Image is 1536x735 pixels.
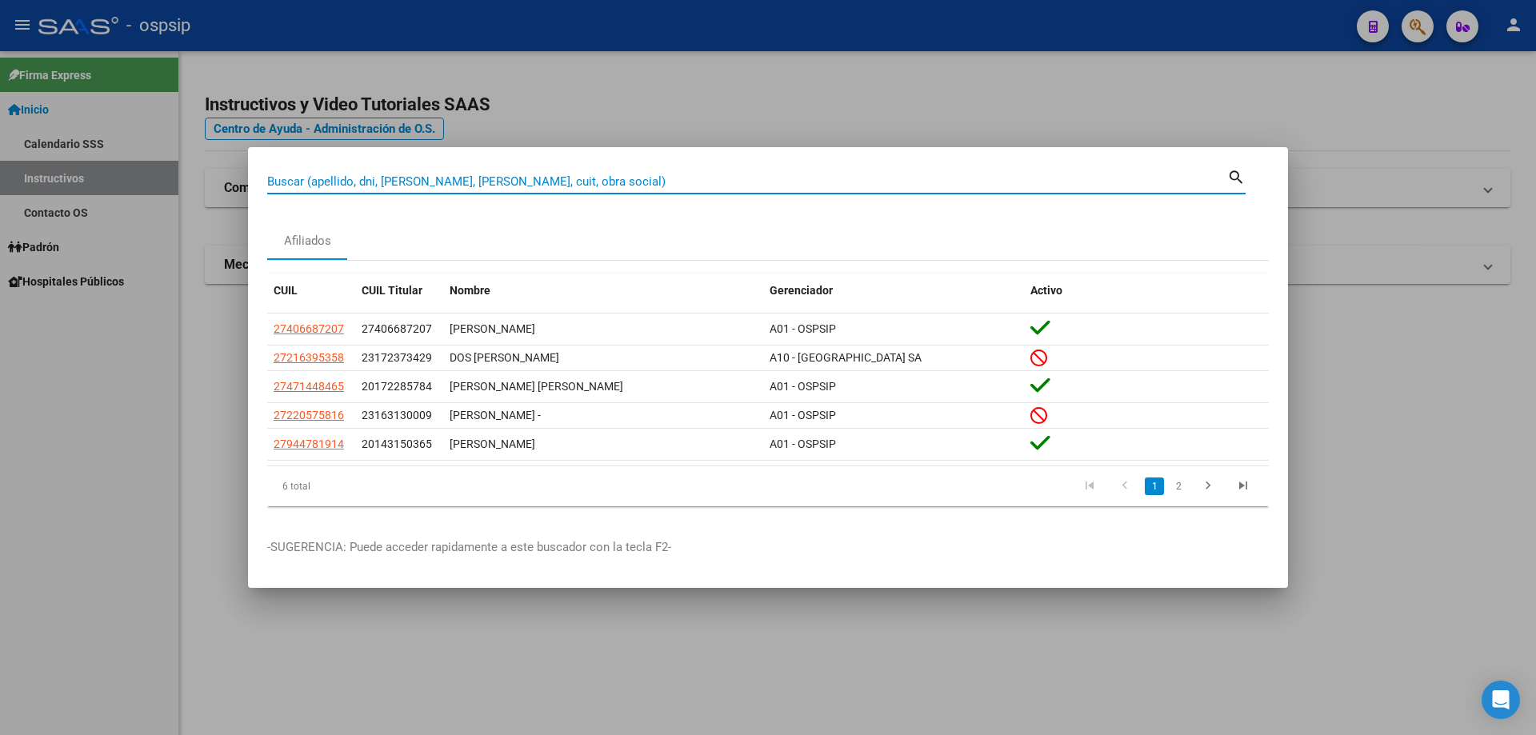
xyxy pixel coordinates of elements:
[362,409,432,421] span: 23163130009
[770,322,836,335] span: A01 - OSPSIP
[1142,473,1166,500] li: page 1
[450,320,757,338] div: [PERSON_NAME]
[274,409,344,421] span: 27220575816
[1228,477,1258,495] a: go to last page
[770,284,833,297] span: Gerenciador
[362,437,432,450] span: 20143150365
[1110,477,1140,495] a: go to previous page
[1169,477,1188,495] a: 2
[362,284,422,297] span: CUIL Titular
[274,322,344,335] span: 27406687207
[770,409,836,421] span: A01 - OSPSIP
[450,284,490,297] span: Nombre
[284,232,331,250] div: Afiliados
[267,466,465,506] div: 6 total
[770,437,836,450] span: A01 - OSPSIP
[770,351,922,364] span: A10 - [GEOGRAPHIC_DATA] SA
[1030,284,1062,297] span: Activo
[1024,274,1269,308] datatable-header-cell: Activo
[450,349,757,367] div: DOS [PERSON_NAME]
[274,380,344,393] span: 27471448465
[274,351,344,364] span: 27216395358
[450,406,757,425] div: [PERSON_NAME] -
[763,274,1024,308] datatable-header-cell: Gerenciador
[450,377,757,396] div: [PERSON_NAME] [PERSON_NAME]
[362,380,432,393] span: 20172285784
[1074,477,1105,495] a: go to first page
[1193,477,1223,495] a: go to next page
[267,274,355,308] datatable-header-cell: CUIL
[274,284,298,297] span: CUIL
[1145,477,1164,495] a: 1
[1166,473,1190,500] li: page 2
[1482,681,1520,719] div: Open Intercom Messenger
[443,274,763,308] datatable-header-cell: Nombre
[770,380,836,393] span: A01 - OSPSIP
[450,435,757,453] div: [PERSON_NAME]
[274,437,344,450] span: 27944781914
[362,322,432,335] span: 27406687207
[1227,166,1246,186] mat-icon: search
[362,351,432,364] span: 23172373429
[267,538,1269,557] p: -SUGERENCIA: Puede acceder rapidamente a este buscador con la tecla F2-
[355,274,443,308] datatable-header-cell: CUIL Titular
